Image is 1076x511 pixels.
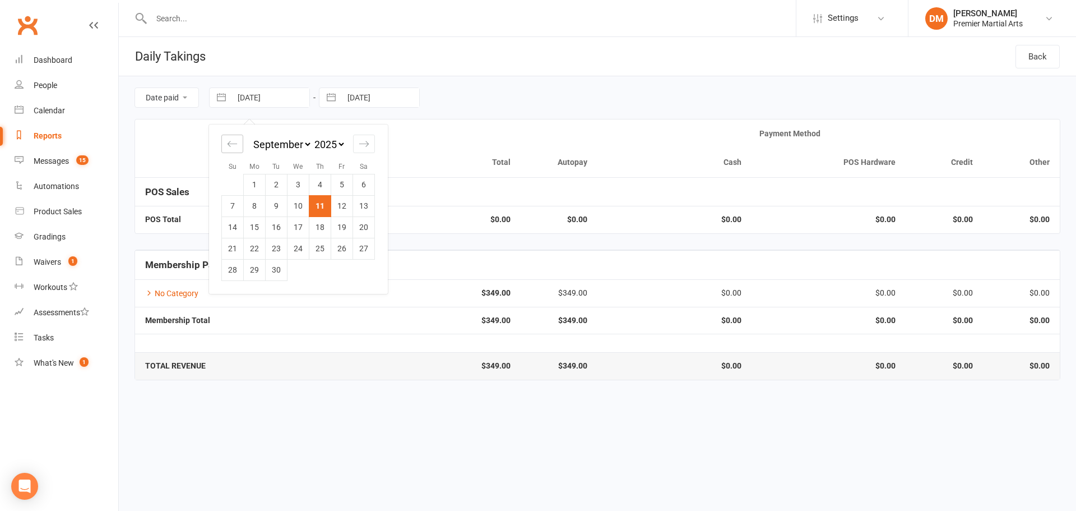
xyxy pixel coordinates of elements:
[353,217,375,238] td: Saturday, September 20, 2025
[353,174,375,195] td: Saturday, September 6, 2025
[11,473,38,500] div: Open Intercom Messenger
[287,238,309,259] td: Wednesday, September 24, 2025
[249,163,259,171] small: Mo
[309,174,331,195] td: Thursday, September 4, 2025
[119,37,206,76] h1: Daily Takings
[360,163,368,171] small: Sa
[762,316,896,325] strong: $0.00
[287,217,309,238] td: Wednesday, September 17, 2025
[762,289,896,297] div: $0.00
[353,135,375,153] div: Move forward to switch to the next month.
[34,131,62,140] div: Reports
[34,333,54,342] div: Tasks
[331,238,353,259] td: Friday, September 26, 2025
[80,357,89,367] span: 1
[953,8,1023,19] div: [PERSON_NAME]
[34,308,89,317] div: Assessments
[353,195,375,217] td: Saturday, September 13, 2025
[916,289,972,297] div: $0.00
[377,215,511,224] strong: $0.00
[353,238,375,259] td: Saturday, September 27, 2025
[762,158,896,167] div: POS Hardware
[531,362,587,370] strong: $349.00
[15,98,118,123] a: Calendar
[993,362,1050,370] strong: $0.00
[145,316,210,325] strong: Membership Total
[377,289,511,297] strong: $349.00
[222,259,244,280] td: Sunday, September 28, 2025
[309,195,331,217] td: Selected. Thursday, September 11, 2025
[607,289,741,297] div: $0.00
[993,316,1050,325] strong: $0.00
[266,195,287,217] td: Tuesday, September 9, 2025
[145,187,1050,197] h5: POS Sales
[34,106,65,115] div: Calendar
[15,351,118,376] a: What's New1
[34,257,61,266] div: Waivers
[531,158,587,167] div: Autopay
[607,362,741,370] strong: $0.00
[993,158,1050,167] div: Other
[244,195,266,217] td: Monday, September 8, 2025
[231,88,309,107] input: From
[222,195,244,217] td: Sunday, September 7, 2025
[15,275,118,300] a: Workouts
[287,174,309,195] td: Wednesday, September 3, 2025
[244,174,266,195] td: Monday, September 1, 2025
[293,163,303,171] small: We
[13,11,41,39] a: Clubworx
[762,362,896,370] strong: $0.00
[916,316,972,325] strong: $0.00
[76,155,89,165] span: 15
[607,316,741,325] strong: $0.00
[338,163,345,171] small: Fr
[34,358,74,367] div: What's New
[15,300,118,325] a: Assessments
[266,217,287,238] td: Tuesday, September 16, 2025
[145,361,206,370] strong: TOTAL REVENUE
[34,156,69,165] div: Messages
[272,163,280,171] small: Tu
[244,259,266,280] td: Monday, September 29, 2025
[34,207,82,216] div: Product Sales
[916,158,972,167] div: Credit
[331,174,353,195] td: Friday, September 5, 2025
[316,163,324,171] small: Th
[145,260,1050,270] h5: Membership Payments
[531,316,587,325] strong: $349.00
[34,232,66,241] div: Gradings
[15,250,118,275] a: Waivers 1
[244,217,266,238] td: Monday, September 15, 2025
[341,88,419,107] input: To
[68,256,77,266] span: 1
[331,195,353,217] td: Friday, September 12, 2025
[916,362,972,370] strong: $0.00
[916,215,972,224] strong: $0.00
[34,81,57,90] div: People
[377,362,511,370] strong: $349.00
[993,289,1050,297] div: $0.00
[266,238,287,259] td: Tuesday, September 23, 2025
[531,215,587,224] strong: $0.00
[15,149,118,174] a: Messages 15
[15,48,118,73] a: Dashboard
[229,163,236,171] small: Su
[309,238,331,259] td: Thursday, September 25, 2025
[828,6,859,31] span: Settings
[148,11,796,26] input: Search...
[15,123,118,149] a: Reports
[145,289,198,298] a: No Category
[221,135,243,153] div: Move backward to switch to the previous month.
[377,158,511,167] div: Total
[34,283,67,292] div: Workouts
[287,195,309,217] td: Wednesday, September 10, 2025
[531,130,1050,138] div: Payment Method
[266,174,287,195] td: Tuesday, September 2, 2025
[1015,45,1060,68] a: Back
[15,325,118,351] a: Tasks
[925,7,948,30] div: DM
[607,215,741,224] strong: $0.00
[15,199,118,224] a: Product Sales
[15,73,118,98] a: People
[762,215,896,224] strong: $0.00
